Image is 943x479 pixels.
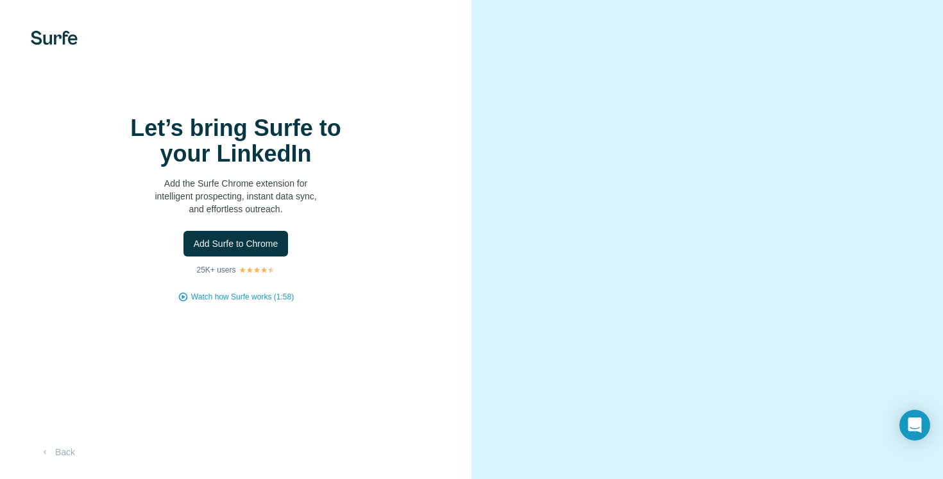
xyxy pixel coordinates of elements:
span: Add Surfe to Chrome [194,237,278,250]
button: Back [31,441,84,464]
button: Add Surfe to Chrome [183,231,289,256]
img: Surfe's logo [31,31,78,45]
p: 25K+ users [196,264,235,276]
div: Open Intercom Messenger [899,410,930,441]
p: Add the Surfe Chrome extension for intelligent prospecting, instant data sync, and effortless out... [108,177,364,215]
h1: Let’s bring Surfe to your LinkedIn [108,115,364,167]
button: Watch how Surfe works (1:58) [191,291,294,303]
img: Rating Stars [239,266,275,274]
